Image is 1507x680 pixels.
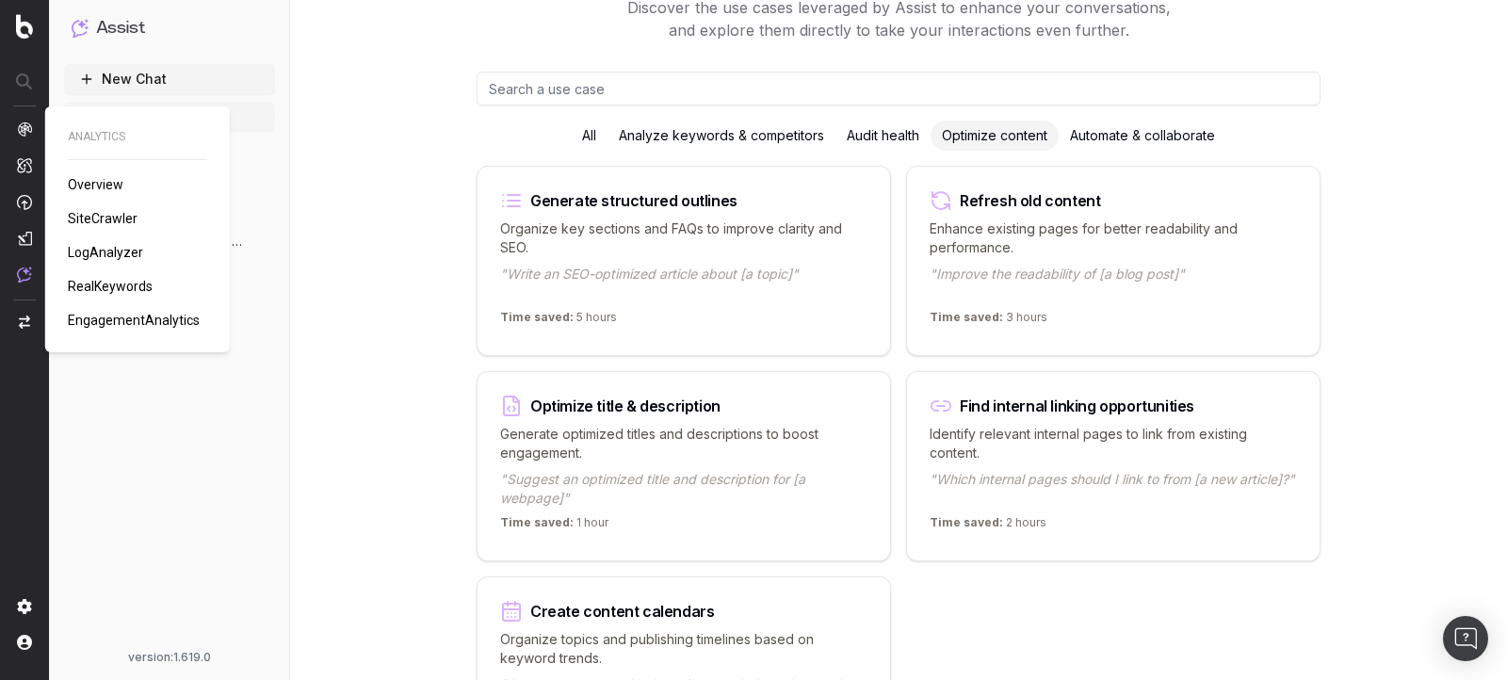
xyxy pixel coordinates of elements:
[571,121,608,151] div: All
[930,219,1297,257] p: Enhance existing pages for better readability and performance.
[530,604,714,619] div: Create content calendars
[17,194,32,210] img: Activation
[72,19,89,37] img: Assist
[930,310,1047,332] p: 3 hours
[68,277,160,296] a: RealKeywords
[931,121,1059,151] div: Optimize content
[17,231,32,246] img: Studio
[500,219,867,257] p: Organize key sections and FAQs to improve clarity and SEO.
[500,425,867,462] p: Generate optimized titles and descriptions to boost engagement.
[835,121,931,151] div: Audit health
[1059,121,1226,151] div: Automate & collaborate
[17,157,32,173] img: Intelligence
[96,15,145,41] h1: Assist
[477,72,1321,105] input: Search a use case
[500,470,867,508] p: "Suggest an optimized title and description for [a webpage]"
[930,310,1003,324] span: Time saved:
[17,121,32,137] img: Analytics
[68,313,200,328] span: EngagementAnalytics
[500,310,574,324] span: Time saved:
[68,211,138,226] span: SiteCrawler
[530,193,737,208] div: Generate structured outlines
[68,209,145,228] a: SiteCrawler
[16,14,33,39] img: Botify logo
[1443,616,1488,661] div: Open Intercom Messenger
[17,599,32,614] img: Setting
[500,515,608,538] p: 1 hour
[930,515,1046,538] p: 2 hours
[64,102,275,132] a: How to use Assist
[930,425,1297,462] p: Identify relevant internal pages to link from existing content.
[17,267,32,283] img: Assist
[608,121,835,151] div: Analyze keywords & competitors
[68,311,207,330] a: EngagementAnalytics
[68,175,131,194] a: Overview
[68,129,207,144] span: ANALYTICS
[960,193,1100,208] div: Refresh old content
[68,243,151,262] a: LogAnalyzer
[930,470,1297,508] p: "Which internal pages should I link to from [a new article]?"
[17,635,32,650] img: My account
[19,316,30,329] img: Switch project
[68,279,153,294] span: RealKeywords
[530,398,721,413] div: Optimize title & description
[930,515,1003,529] span: Time saved:
[930,265,1297,302] p: "Improve the readability of [a blog post]"
[68,245,143,260] span: LogAnalyzer
[72,15,267,41] button: Assist
[72,650,267,665] div: version: 1.619.0
[500,515,574,529] span: Time saved:
[500,310,617,332] p: 5 hours
[960,398,1194,413] div: Find internal linking opportunities
[500,265,867,302] p: "Write an SEO-optimized article about [a topic]"
[68,177,123,192] span: Overview
[64,64,275,94] button: New Chat
[500,630,867,668] p: Organize topics and publishing timelines based on keyword trends.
